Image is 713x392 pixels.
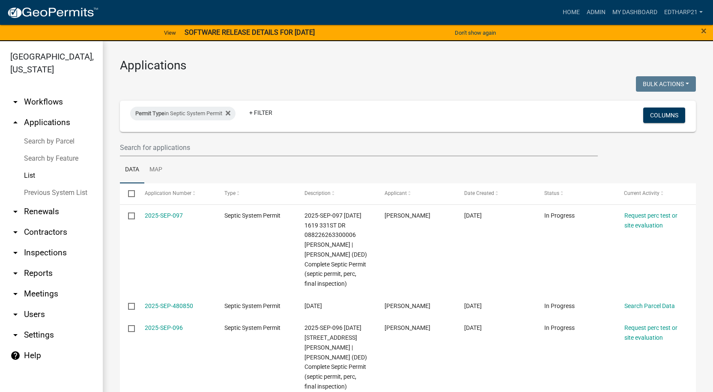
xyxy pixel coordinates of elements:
[296,183,376,204] datatable-header-cell: Description
[145,190,191,196] span: Application Number
[701,26,707,36] button: Close
[464,324,482,331] span: 09/19/2025
[144,156,167,184] a: Map
[10,248,21,258] i: arrow_drop_down
[120,139,598,156] input: Search for applications
[544,302,575,309] span: In Progress
[559,4,583,21] a: Home
[120,183,136,204] datatable-header-cell: Select
[376,183,456,204] datatable-header-cell: Applicant
[701,25,707,37] span: ×
[161,26,179,40] a: View
[304,324,367,390] span: 2025-SEP-096 09/19/2025 366 W AVE 088525224100005 Kemperman, Nate P | Mc Gary, Alice M (DED) Comp...
[456,183,536,204] datatable-header-cell: Date Created
[135,110,164,117] span: Permit Type
[451,26,499,40] button: Don't show again
[145,212,183,219] a: 2025-SEP-097
[544,324,575,331] span: In Progress
[10,350,21,361] i: help
[609,4,661,21] a: My Dashboard
[304,190,331,196] span: Description
[304,302,322,309] span: 09/19/2025
[10,97,21,107] i: arrow_drop_down
[145,324,183,331] a: 2025-SEP-096
[120,156,144,184] a: Data
[10,330,21,340] i: arrow_drop_down
[385,302,430,309] span: Nathan P Kemperman
[224,302,280,309] span: Septic System Permit
[10,268,21,278] i: arrow_drop_down
[661,4,706,21] a: EdTharp21
[145,302,193,309] a: 2025-SEP-480850
[10,227,21,237] i: arrow_drop_down
[224,324,280,331] span: Septic System Permit
[216,183,296,204] datatable-header-cell: Type
[185,28,315,36] strong: SOFTWARE RELEASE DETAILS FOR [DATE]
[385,212,430,219] span: Tonya Smith
[536,183,616,204] datatable-header-cell: Status
[636,76,696,92] button: Bulk Actions
[624,302,675,309] a: Search Parcel Data
[583,4,609,21] a: Admin
[120,58,696,73] h3: Applications
[624,324,677,341] a: Request perc test or site evaluation
[136,183,216,204] datatable-header-cell: Application Number
[242,105,279,120] a: + Filter
[304,212,367,287] span: 2025-SEP-097 09/23/2025 1619 331ST DR 088226263300006 Hiveley, Steven W | Hiveley, Denise M (DED)...
[10,309,21,320] i: arrow_drop_down
[464,190,494,196] span: Date Created
[643,108,685,123] button: Columns
[624,190,660,196] span: Current Activity
[385,324,430,331] span: Nathan P Kemperman
[10,206,21,217] i: arrow_drop_down
[616,183,696,204] datatable-header-cell: Current Activity
[224,212,280,219] span: Septic System Permit
[464,212,482,219] span: 09/23/2025
[10,117,21,128] i: arrow_drop_up
[544,212,575,219] span: In Progress
[624,212,677,229] a: Request perc test or site evaluation
[130,107,236,120] div: in Septic System Permit
[464,302,482,309] span: 09/19/2025
[10,289,21,299] i: arrow_drop_down
[385,190,407,196] span: Applicant
[544,190,559,196] span: Status
[224,190,236,196] span: Type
